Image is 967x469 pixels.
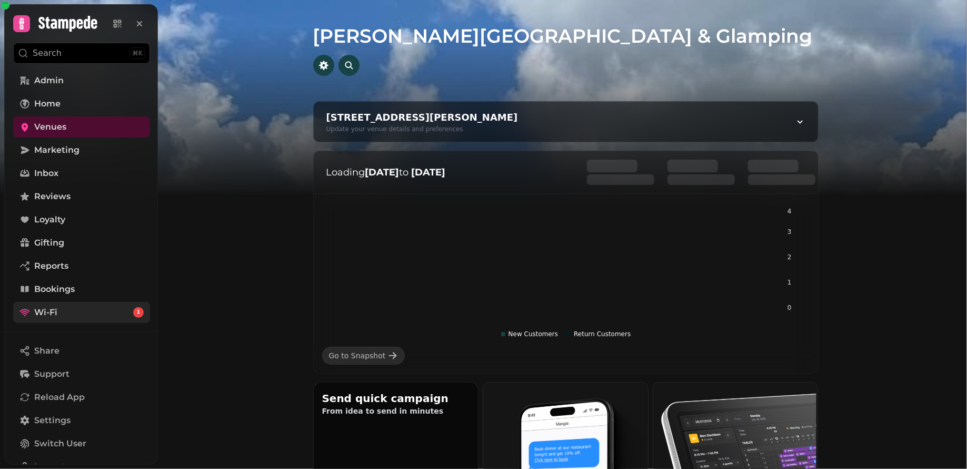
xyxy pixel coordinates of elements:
a: Loyalty [13,209,150,230]
button: Reload App [13,387,150,408]
a: Venues [13,116,150,138]
a: Admin [13,70,150,91]
span: Marketing [34,144,79,157]
p: From idea to send in minutes [322,406,470,416]
span: Wi-Fi [34,306,57,319]
a: Home [13,93,150,114]
span: Admin [34,74,64,87]
span: Switch User [34,437,86,450]
tspan: 0 [787,304,792,311]
span: Share [34,345,59,357]
span: Inbox [34,167,58,180]
div: ⌘K [129,47,145,59]
span: Bookings [34,283,75,296]
div: Return Customers [566,330,631,338]
button: Search⌘K [13,43,150,64]
strong: [DATE] [412,167,446,178]
p: Search [33,47,62,60]
span: Reviews [34,190,71,203]
p: Loading to [326,165,566,180]
span: Reload App [34,391,85,404]
tspan: 3 [787,228,792,236]
span: Venues [34,121,66,133]
span: Gifting [34,237,64,249]
a: Reports [13,256,150,277]
span: Settings [34,414,71,427]
a: Wi-Fi1 [13,302,150,323]
tspan: 1 [787,279,792,286]
span: Reports [34,260,68,272]
button: Support [13,364,150,385]
span: Loyalty [34,213,65,226]
div: Update your venue details and preferences [326,125,518,133]
h2: Send quick campaign [322,391,470,406]
a: Go to Snapshot [322,347,405,365]
div: New Customers [501,330,559,338]
a: Settings [13,410,150,431]
a: Gifting [13,232,150,253]
span: Home [34,97,61,110]
div: Go to Snapshot [329,350,386,361]
div: [STREET_ADDRESS][PERSON_NAME] [326,110,518,125]
button: Share [13,340,150,361]
tspan: 2 [787,253,792,261]
strong: [DATE] [365,167,400,178]
a: Reviews [13,186,150,207]
span: 1 [137,309,140,316]
span: Support [34,368,69,380]
button: Switch User [13,433,150,454]
tspan: 4 [787,208,792,215]
a: Inbox [13,163,150,184]
a: Marketing [13,140,150,161]
a: Bookings [13,279,150,300]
